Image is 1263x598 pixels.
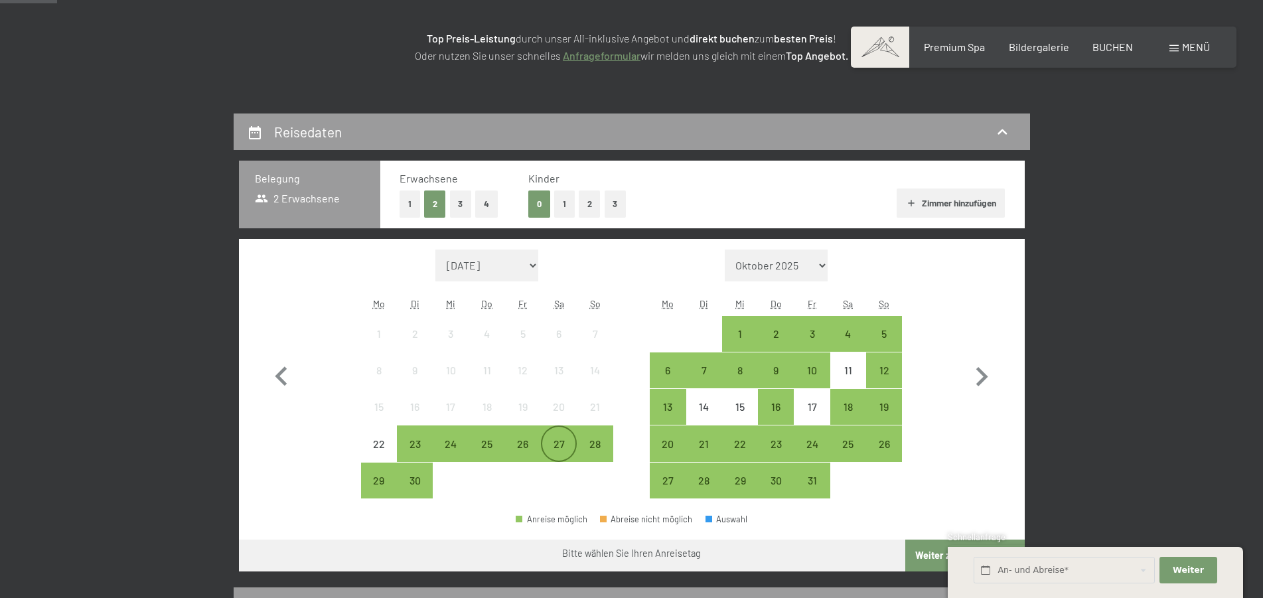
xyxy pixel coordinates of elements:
div: Anreise möglich [397,425,433,461]
div: 17 [795,402,828,435]
div: Tue Sep 02 2025 [397,316,433,352]
div: 29 [362,475,396,508]
span: 2 Erwachsene [255,191,340,206]
div: 16 [398,402,431,435]
div: Bitte wählen Sie Ihren Anreisetag [562,547,701,560]
div: 4 [471,329,504,362]
div: Wed Oct 22 2025 [722,425,758,461]
div: Wed Sep 24 2025 [433,425,469,461]
button: Weiter zu „Zimmer“ [905,540,1024,571]
div: Tue Sep 23 2025 [397,425,433,461]
span: Erwachsene [400,172,458,185]
a: Anfrageformular [563,49,640,62]
div: Mon Oct 06 2025 [650,352,686,388]
div: 24 [434,439,467,472]
span: Bildergalerie [1009,40,1069,53]
button: 3 [605,190,627,218]
div: Sun Oct 19 2025 [866,389,902,425]
abbr: Donnerstag [481,298,492,309]
div: 10 [795,365,828,398]
div: Anreise nicht möglich [686,389,722,425]
abbr: Mittwoch [735,298,745,309]
div: 10 [434,365,467,398]
div: 25 [832,439,865,472]
div: Anreise nicht möglich [361,316,397,352]
div: Anreise nicht möglich [830,352,866,388]
div: Anreise nicht möglich [541,389,577,425]
div: 29 [723,475,757,508]
div: 19 [867,402,901,435]
div: Sun Sep 21 2025 [577,389,613,425]
div: 1 [362,329,396,362]
div: 26 [506,439,540,472]
div: Anreise möglich [758,463,794,498]
div: Anreise nicht möglich [397,316,433,352]
div: Wed Oct 08 2025 [722,352,758,388]
div: 21 [578,402,611,435]
div: Anreise möglich [469,425,505,461]
div: 18 [832,402,865,435]
div: Wed Sep 10 2025 [433,352,469,388]
abbr: Donnerstag [771,298,782,309]
span: Kinder [528,172,559,185]
div: Thu Oct 02 2025 [758,316,794,352]
div: Anreise möglich [794,352,830,388]
div: Mon Sep 22 2025 [361,425,397,461]
div: Anreise nicht möglich [541,352,577,388]
a: BUCHEN [1092,40,1133,53]
div: Sun Sep 14 2025 [577,352,613,388]
abbr: Montag [373,298,385,309]
abbr: Samstag [554,298,564,309]
div: 2 [759,329,792,362]
div: Sun Sep 28 2025 [577,425,613,461]
div: Mon Oct 20 2025 [650,425,686,461]
div: Thu Oct 23 2025 [758,425,794,461]
button: 1 [400,190,420,218]
div: 21 [688,439,721,472]
abbr: Sonntag [879,298,889,309]
div: Anreise möglich [541,425,577,461]
div: Mon Sep 01 2025 [361,316,397,352]
div: Anreise nicht möglich [469,389,505,425]
div: Anreise möglich [686,425,722,461]
div: Tue Oct 21 2025 [686,425,722,461]
div: 12 [867,365,901,398]
div: Mon Sep 08 2025 [361,352,397,388]
div: Anreise nicht möglich [361,425,397,461]
div: Wed Oct 01 2025 [722,316,758,352]
div: Wed Sep 17 2025 [433,389,469,425]
div: Fri Oct 03 2025 [794,316,830,352]
div: 20 [542,402,575,435]
div: Anreise möglich [722,425,758,461]
div: 17 [434,402,467,435]
div: Anreise möglich [397,463,433,498]
div: Sat Sep 20 2025 [541,389,577,425]
div: Anreise nicht möglich [577,389,613,425]
div: Abreise nicht möglich [600,515,693,524]
h3: Belegung [255,171,364,186]
div: Anreise möglich [722,352,758,388]
div: Sat Oct 25 2025 [830,425,866,461]
div: Anreise möglich [650,463,686,498]
div: Anreise nicht möglich [505,316,541,352]
abbr: Freitag [808,298,816,309]
div: Anreise möglich [650,352,686,388]
div: 23 [759,439,792,472]
a: Premium Spa [924,40,985,53]
button: 0 [528,190,550,218]
div: Fri Sep 12 2025 [505,352,541,388]
div: Mon Sep 15 2025 [361,389,397,425]
div: Thu Sep 18 2025 [469,389,505,425]
div: Anreise möglich [361,463,397,498]
div: 12 [506,365,540,398]
button: 2 [579,190,601,218]
div: Thu Oct 09 2025 [758,352,794,388]
div: 9 [759,365,792,398]
div: Anreise möglich [758,389,794,425]
div: Sun Oct 26 2025 [866,425,902,461]
div: 30 [398,475,431,508]
div: 27 [651,475,684,508]
div: Anreise möglich [516,515,587,524]
button: 3 [450,190,472,218]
